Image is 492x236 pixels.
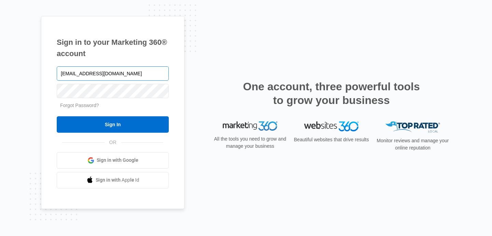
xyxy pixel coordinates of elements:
[304,121,359,131] img: Websites 360
[57,152,169,169] a: Sign in with Google
[293,136,370,143] p: Beautiful websites that drive results
[57,172,169,188] a: Sign in with Apple Id
[57,116,169,133] input: Sign In
[374,137,451,152] p: Monitor reviews and manage your online reputation
[105,139,121,146] span: OR
[385,121,440,133] img: Top Rated Local
[96,176,139,184] span: Sign in with Apple Id
[97,157,138,164] span: Sign in with Google
[223,121,277,131] img: Marketing 360
[60,103,99,108] a: Forgot Password?
[212,135,288,150] p: All the tools you need to grow and manage your business
[57,66,169,81] input: Email
[57,37,169,59] h1: Sign in to your Marketing 360® account
[241,80,422,107] h2: One account, three powerful tools to grow your business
